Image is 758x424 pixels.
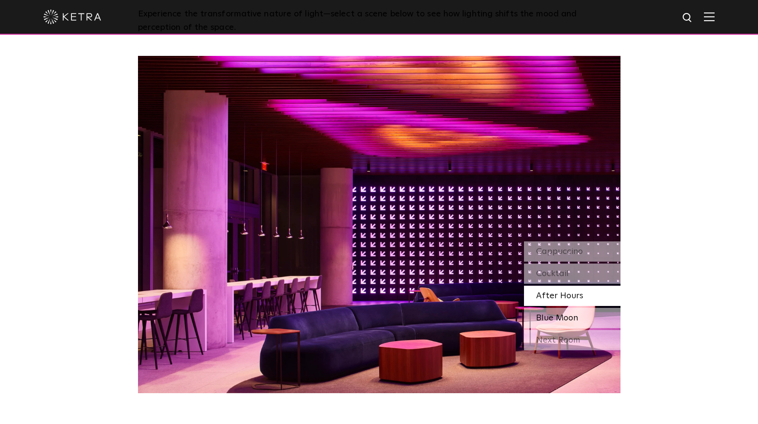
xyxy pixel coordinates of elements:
[43,10,101,24] img: ketra-logo-2019-white
[524,330,620,350] div: Next Room
[536,314,578,322] span: Blue Moon
[536,269,569,278] span: Cocktail
[682,12,694,24] img: search icon
[536,291,583,300] span: After Hours
[704,12,715,21] img: Hamburger%20Nav.svg
[138,56,620,393] img: SS_SXSW_Desktop_Pink
[536,247,583,256] span: Cappuccino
